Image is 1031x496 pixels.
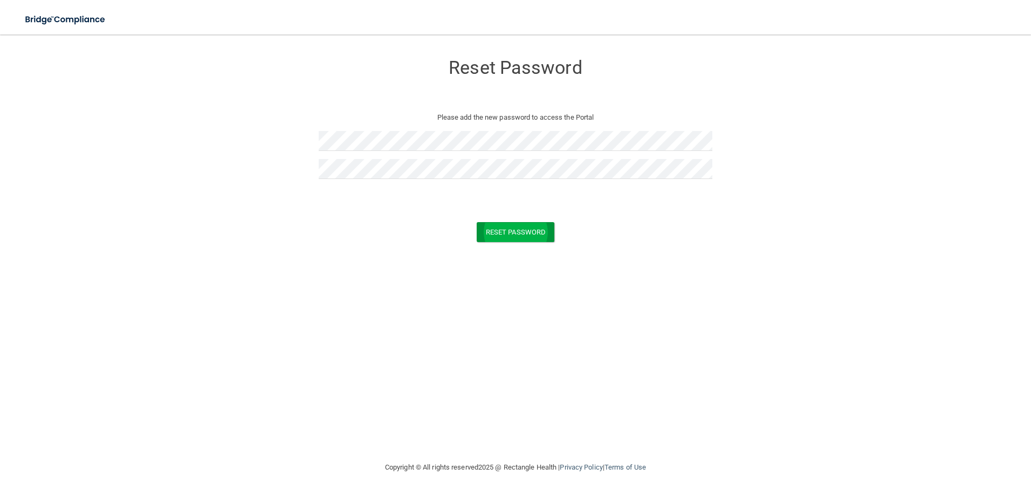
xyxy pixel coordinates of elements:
[604,463,646,471] a: Terms of Use
[560,463,602,471] a: Privacy Policy
[319,58,712,78] h3: Reset Password
[327,111,704,124] p: Please add the new password to access the Portal
[16,9,115,31] img: bridge_compliance_login_screen.278c3ca4.svg
[319,450,712,485] div: Copyright © All rights reserved 2025 @ Rectangle Health | |
[477,222,554,242] button: Reset Password
[844,419,1018,463] iframe: Drift Widget Chat Controller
